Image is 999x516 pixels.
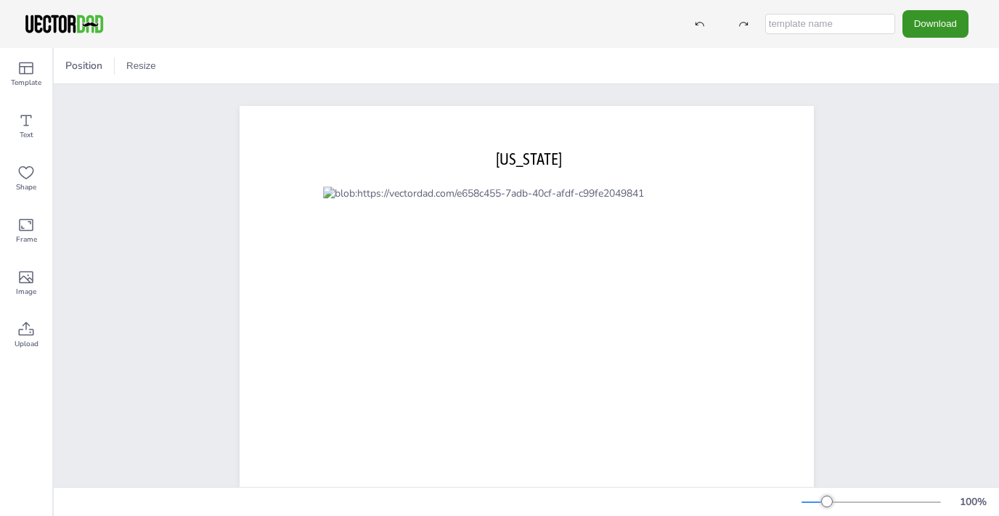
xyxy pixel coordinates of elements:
span: Upload [15,338,38,350]
span: Template [11,77,41,89]
span: Frame [16,234,37,245]
span: Position [62,59,105,73]
img: VectorDad-1.png [23,13,105,35]
div: 100 % [955,495,990,509]
span: Text [20,129,33,141]
span: Image [16,286,36,298]
span: [US_STATE] [496,150,562,168]
span: Shape [16,181,36,193]
button: Resize [121,54,162,78]
input: template name [765,14,895,34]
button: Download [902,10,969,37]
